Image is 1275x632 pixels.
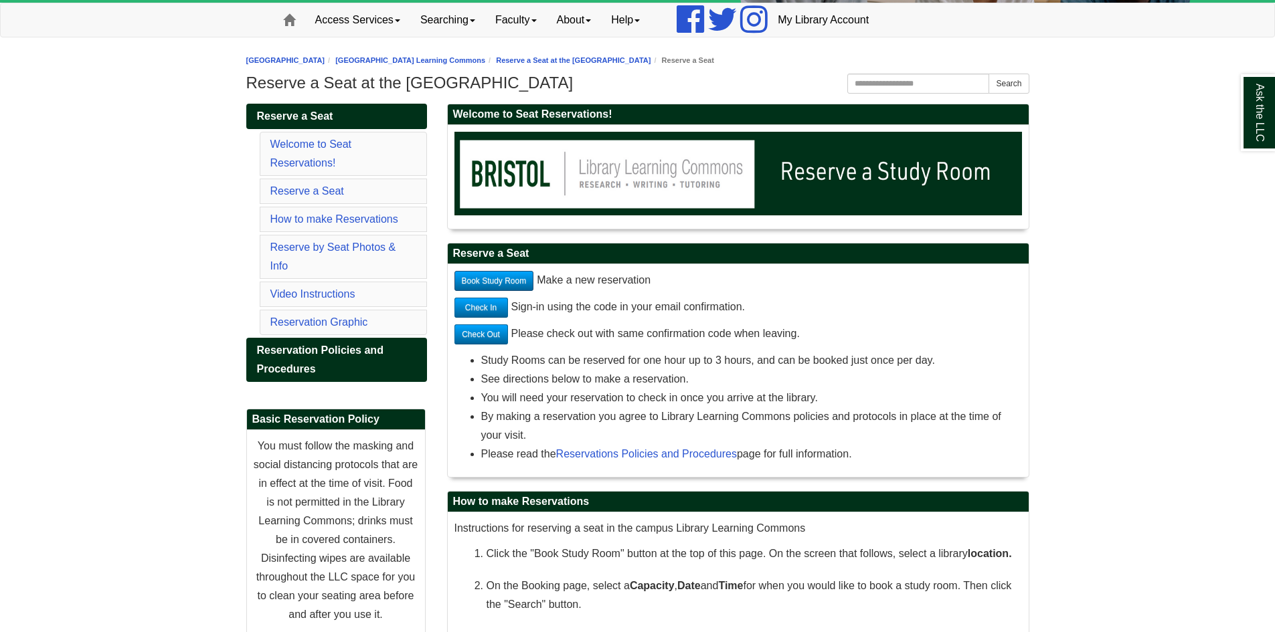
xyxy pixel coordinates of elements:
[481,351,1022,370] li: Study Rooms can be reserved for one hour up to 3 hours, and can be booked just once per day.
[547,3,602,37] a: About
[454,324,508,344] a: Check Out
[335,56,485,64] a: [GEOGRAPHIC_DATA] Learning Commons
[257,344,384,375] span: Reservation Policies and Procedures
[305,3,410,37] a: Access Services
[968,548,1012,559] span: location.
[247,409,425,430] h2: Basic Reservation Policy
[481,370,1022,389] li: See directions below to make a reservation.
[630,580,675,591] strong: Capacity
[768,3,879,37] a: My Library Account
[601,3,650,37] a: Help
[454,298,1022,318] p: Sign-in using the code in your email confirmation.
[487,548,968,559] span: Click the "Book Study Room" button at the top of this page. On the screen that follows, select a ...
[481,389,1022,407] li: You will need your reservation to check in once you arrive at the library.
[270,213,398,225] a: How to make Reservations
[270,316,368,328] a: Reservation Graphic
[448,104,1029,125] h2: Welcome to Seat Reservations!
[454,522,806,534] span: Instructions for reserving a seat in the campus Library Learning Commons
[651,54,713,67] li: Reserve a Seat
[246,74,1029,92] h1: Reserve a Seat at the [GEOGRAPHIC_DATA]
[270,241,396,272] a: Reserve by Seat Photos & Info
[246,54,1029,67] nav: breadcrumb
[254,440,418,620] span: You must follow the masking and social distancing protocols that are in effect at the time of vis...
[556,448,737,459] a: Reservations Policies and Procedures
[718,580,743,591] strong: Time
[496,56,651,64] a: Reserve a Seat at the [GEOGRAPHIC_DATA]
[454,298,508,318] a: Check In
[270,288,355,300] a: Video Instructions
[257,110,333,122] span: Reserve a Seat
[481,445,1022,463] li: Please read the page for full information.
[454,271,1022,291] p: Make a new reservation
[410,3,485,37] a: Searching
[246,56,325,64] a: [GEOGRAPHIC_DATA]
[454,271,534,291] a: Book Study Room
[989,74,1029,94] button: Search
[448,243,1029,264] h2: Reserve a Seat
[270,185,344,197] a: Reserve a Seat
[485,3,547,37] a: Faculty
[246,338,427,382] a: Reservation Policies and Procedures
[481,407,1022,445] li: By making a reservation you agree to Library Learning Commons policies and protocols in place at ...
[487,580,1012,610] span: On the Booking page, select a , and for when you would like to book a study room. Then click the ...
[246,104,427,129] a: Reserve a Seat
[448,492,1029,512] h2: How to make Reservations
[454,324,1022,344] p: Please check out with same confirmation code when leaving.
[270,138,352,169] a: Welcome to Seat Reservations!
[677,580,701,591] strong: Date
